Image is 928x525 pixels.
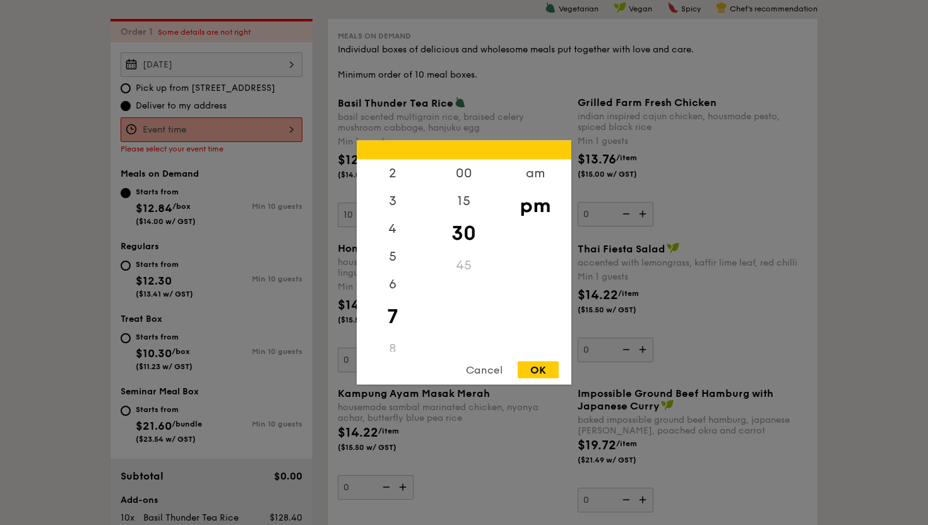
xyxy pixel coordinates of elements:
div: 7 [357,298,428,335]
div: 4 [357,215,428,243]
div: 5 [357,243,428,271]
div: Cancel [453,362,515,379]
div: 2 [357,160,428,187]
div: pm [499,187,571,224]
div: 45 [428,252,499,280]
div: 30 [428,215,499,252]
div: 3 [357,187,428,215]
div: 00 [428,160,499,187]
div: OK [518,362,559,379]
div: 6 [357,271,428,298]
div: 15 [428,187,499,215]
div: 8 [357,335,428,363]
div: am [499,160,571,187]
